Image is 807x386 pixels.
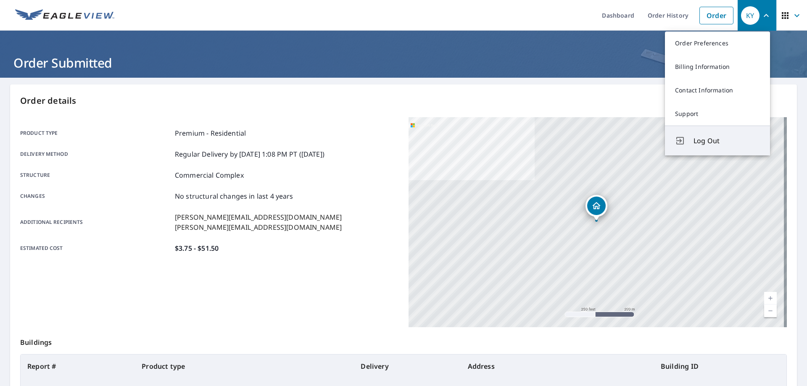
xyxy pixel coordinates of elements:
[175,149,324,159] p: Regular Delivery by [DATE] 1:08 PM PT ([DATE])
[175,212,342,222] p: [PERSON_NAME][EMAIL_ADDRESS][DOMAIN_NAME]
[20,95,787,107] p: Order details
[20,149,171,159] p: Delivery method
[20,212,171,232] p: Additional recipients
[175,191,293,201] p: No structural changes in last 4 years
[694,136,760,146] span: Log Out
[20,327,787,354] p: Buildings
[665,79,770,102] a: Contact Information
[175,170,244,180] p: Commercial Complex
[665,55,770,79] a: Billing Information
[175,222,342,232] p: [PERSON_NAME][EMAIL_ADDRESS][DOMAIN_NAME]
[665,32,770,55] a: Order Preferences
[20,191,171,201] p: Changes
[21,354,135,378] th: Report #
[699,7,733,24] a: Order
[135,354,354,378] th: Product type
[665,126,770,155] button: Log Out
[764,292,777,305] a: Current Level 17, Zoom In
[764,305,777,317] a: Current Level 17, Zoom Out
[665,102,770,126] a: Support
[20,243,171,253] p: Estimated cost
[741,6,760,25] div: KY
[654,354,786,378] th: Building ID
[175,243,219,253] p: $3.75 - $51.50
[10,54,797,71] h1: Order Submitted
[175,128,246,138] p: Premium - Residential
[20,128,171,138] p: Product type
[20,170,171,180] p: Structure
[461,354,654,378] th: Address
[354,354,461,378] th: Delivery
[15,9,114,22] img: EV Logo
[585,195,607,221] div: Dropped pin, building 1, Residential property, 10351 SW 49th St Miami, FL 33165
